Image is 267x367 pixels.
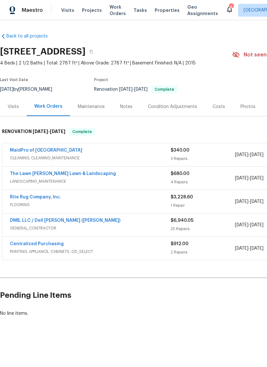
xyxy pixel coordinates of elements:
[235,198,263,205] span: -
[119,87,133,92] span: [DATE]
[187,4,218,17] span: Geo Assignments
[171,242,189,246] span: $912.00
[34,103,62,110] div: Work Orders
[229,4,233,10] div: 4
[235,175,263,181] span: -
[10,225,171,231] span: GENERAL_CONTRACTOR
[171,249,235,255] div: 2 Repairs
[171,226,235,232] div: 25 Repairs
[22,7,43,13] span: Maestro
[171,148,190,153] span: $340.00
[94,87,177,92] span: Renovation
[235,245,263,252] span: -
[10,178,171,185] span: LANDSCAPING_MAINTENANCE
[171,155,235,162] div: 3 Repairs
[171,202,235,209] div: 1 Repair
[70,129,94,135] span: Complete
[134,87,148,92] span: [DATE]
[10,148,82,153] a: MaidPro of [GEOGRAPHIC_DATA]
[10,242,64,246] a: Centralized Purchasing
[8,104,19,110] div: Visits
[61,7,74,13] span: Visits
[109,4,126,17] span: Work Orders
[235,152,263,158] span: -
[235,223,248,227] span: [DATE]
[33,129,48,134] span: [DATE]
[171,179,235,185] div: 4 Repairs
[78,104,105,110] div: Maintenance
[171,218,193,223] span: $6,940.05
[235,176,248,180] span: [DATE]
[171,171,190,176] span: $680.00
[94,78,108,82] span: Project
[10,248,171,255] span: PAINTING, APPLIANCE, CABINETS, OD_SELECT
[152,88,177,91] span: Complete
[235,222,263,228] span: -
[240,104,255,110] div: Photos
[250,153,263,157] span: [DATE]
[133,8,147,13] span: Tasks
[250,223,263,227] span: [DATE]
[250,199,263,204] span: [DATE]
[2,128,65,136] h6: RENOVATION
[213,104,225,110] div: Costs
[250,176,263,180] span: [DATE]
[10,171,116,176] a: The Lawn [PERSON_NAME] Lawn & Landscaping
[10,218,120,223] a: DMB, LLC / Dell [PERSON_NAME] ([PERSON_NAME])
[10,195,61,199] a: Rite Rug Company, Inc.
[50,129,65,134] span: [DATE]
[250,246,263,251] span: [DATE]
[148,104,197,110] div: Condition Adjustments
[120,104,133,110] div: Notes
[10,155,171,161] span: CLEANING, CLEANING_MAINTENANCE
[235,153,248,157] span: [DATE]
[235,246,248,251] span: [DATE]
[171,195,193,199] span: $3,228.60
[85,46,97,57] button: Copy Address
[33,129,65,134] span: -
[235,199,248,204] span: [DATE]
[10,202,171,208] span: FLOORING
[155,7,180,13] span: Properties
[82,7,102,13] span: Projects
[119,87,148,92] span: -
